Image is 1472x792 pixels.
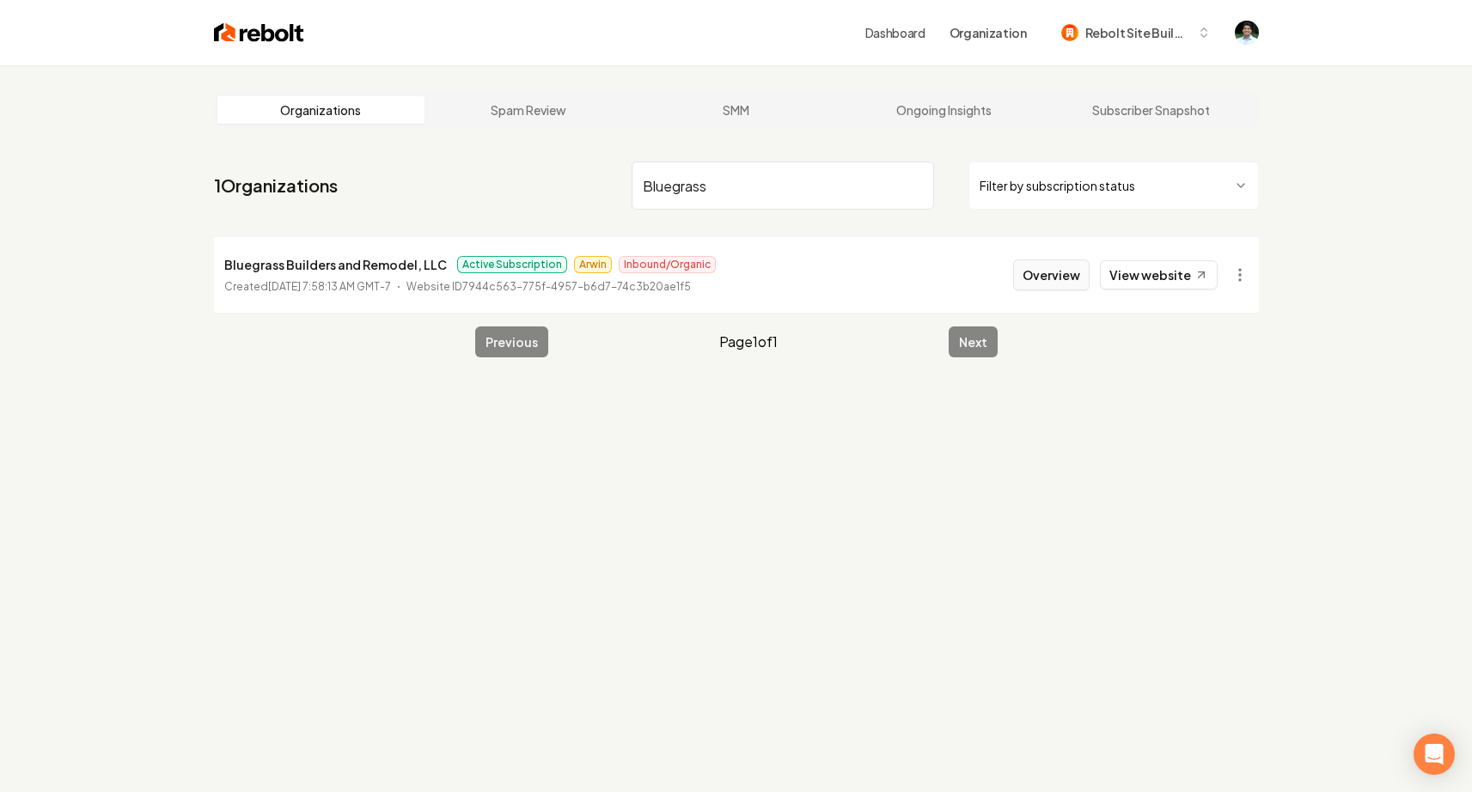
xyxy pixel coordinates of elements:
a: Dashboard [865,24,925,41]
a: Ongoing Insights [840,96,1048,124]
span: Active Subscription [457,256,567,273]
a: Spam Review [424,96,632,124]
img: Rebolt Site Builder [1061,24,1078,41]
button: Organization [939,17,1037,48]
span: Page 1 of 1 [719,332,778,352]
div: Open Intercom Messenger [1414,734,1455,775]
time: [DATE] 7:58:13 AM GMT-7 [268,280,391,293]
a: Subscriber Snapshot [1048,96,1255,124]
p: Website ID 7944c563-775f-4957-b6d7-74c3b20ae1f5 [406,278,691,295]
span: Rebolt Site Builder [1085,24,1190,42]
p: Bluegrass Builders and Remodel, LLC [224,254,447,275]
span: Inbound/Organic [619,256,716,273]
img: Rebolt Logo [214,21,304,45]
input: Search by name or ID [632,161,934,210]
button: Overview [1013,259,1090,290]
p: Created [224,278,391,295]
a: View website [1100,260,1218,289]
a: 1Organizations [214,174,338,198]
img: Arwin Rahmatpanah [1235,21,1259,45]
a: SMM [632,96,840,124]
a: Organizations [217,96,425,124]
button: Open user button [1235,21,1259,45]
span: Arwin [574,256,612,273]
